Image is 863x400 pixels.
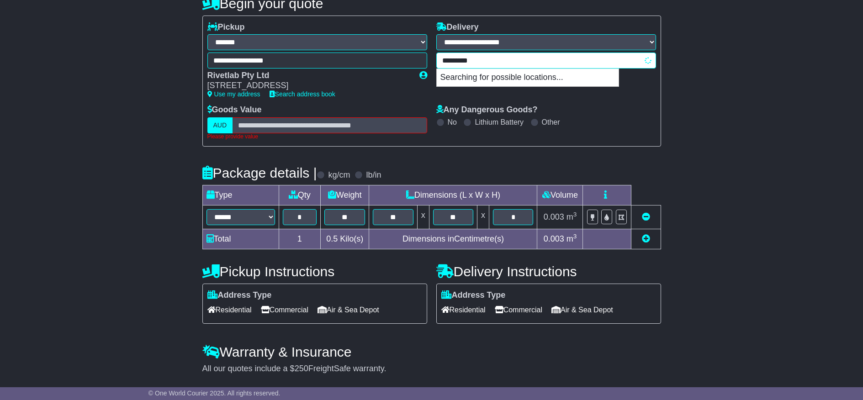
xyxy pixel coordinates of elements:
h4: Delivery Instructions [436,264,661,279]
td: x [417,205,429,229]
td: Type [202,185,279,205]
label: AUD [207,117,233,133]
sup: 3 [573,233,577,240]
span: Commercial [261,303,308,317]
label: lb/in [366,170,381,180]
label: Pickup [207,22,245,32]
td: Dimensions (L x W x H) [369,185,537,205]
h4: Pickup Instructions [202,264,427,279]
td: Weight [321,185,369,205]
label: Delivery [436,22,479,32]
td: Total [202,229,279,249]
label: Lithium Battery [475,118,524,126]
label: Goods Value [207,105,262,115]
sup: 3 [573,211,577,218]
div: All our quotes include a $ FreightSafe warranty. [202,364,661,374]
td: 1 [279,229,321,249]
td: Qty [279,185,321,205]
span: m [567,234,577,243]
label: Other [542,118,560,126]
td: x [477,205,489,229]
td: Volume [537,185,583,205]
span: Residential [207,303,252,317]
td: Kilo(s) [321,229,369,249]
label: No [448,118,457,126]
span: Air & Sea Depot [318,303,379,317]
span: Air & Sea Depot [551,303,613,317]
span: 0.5 [326,234,338,243]
div: Please provide value [207,133,427,140]
td: Dimensions in Centimetre(s) [369,229,537,249]
h4: Warranty & Insurance [202,344,661,359]
a: Use my address [207,90,260,98]
label: Address Type [441,290,506,300]
p: Searching for possible locations... [437,69,619,86]
div: Rivetlab Pty Ltd [207,71,410,81]
div: [STREET_ADDRESS] [207,81,410,91]
span: m [567,212,577,221]
h4: Package details | [202,165,317,180]
typeahead: Please provide city [436,53,656,68]
span: 0.003 [544,234,564,243]
span: © One World Courier 2025. All rights reserved. [148,389,281,397]
a: Remove this item [642,212,650,221]
span: Residential [441,303,486,317]
label: kg/cm [328,170,350,180]
span: 250 [295,364,308,373]
label: Any Dangerous Goods? [436,105,538,115]
span: Commercial [495,303,542,317]
label: Address Type [207,290,272,300]
a: Search address book [270,90,335,98]
a: Add new item [642,234,650,243]
span: 0.003 [544,212,564,221]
